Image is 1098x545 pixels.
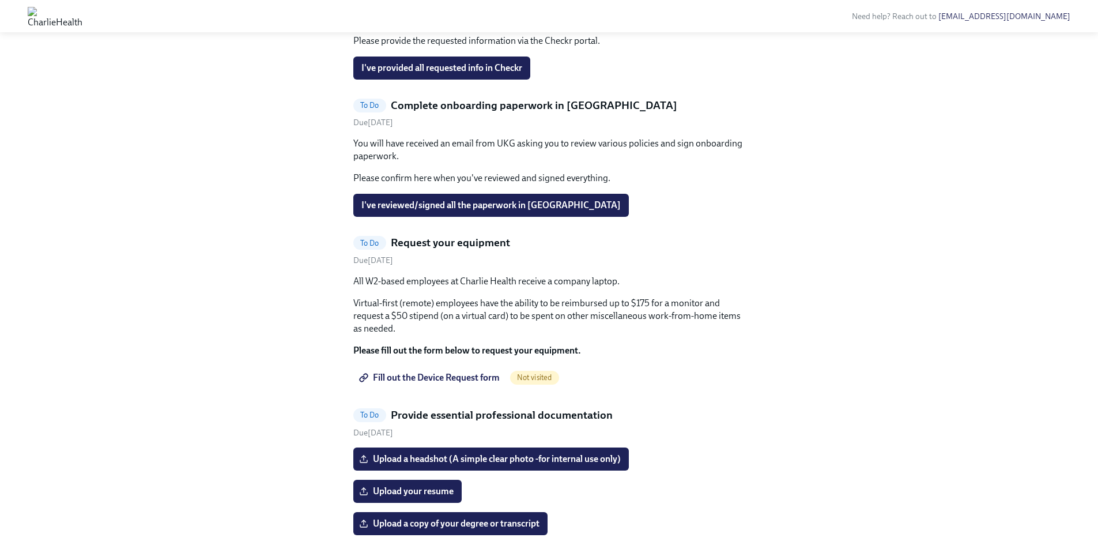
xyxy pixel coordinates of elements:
[28,7,82,25] img: CharlieHealth
[361,200,621,211] span: I've reviewed/signed all the paperwork in [GEOGRAPHIC_DATA]
[353,480,462,503] label: Upload your resume
[361,62,522,74] span: I've provided all requested info in Checkr
[353,35,745,47] p: Please provide the requested information via the Checkr portal.
[938,12,1070,21] a: [EMAIL_ADDRESS][DOMAIN_NAME]
[353,101,386,110] span: To Do
[353,408,745,438] a: To DoProvide essential professional documentationDue[DATE]
[353,255,393,265] span: Friday, August 22nd 2025, 10:00 am
[353,235,745,266] a: To DoRequest your equipmentDue[DATE]
[361,453,621,465] span: Upload a headshot (A simple clear photo -for internal use only)
[353,118,393,127] span: Friday, August 22nd 2025, 10:00 am
[353,297,745,335] p: Virtual-first (remote) employees have the ability to be reimbursed up to $175 for a monitor and r...
[353,411,386,419] span: To Do
[353,98,745,129] a: To DoComplete onboarding paperwork in [GEOGRAPHIC_DATA]Due[DATE]
[391,98,677,113] h5: Complete onboarding paperwork in [GEOGRAPHIC_DATA]
[353,57,530,80] button: I've provided all requested info in Checkr
[353,137,745,163] p: You will have received an email from UKG asking you to review various policies and sign onboardin...
[353,366,508,389] a: Fill out the Device Request form
[852,12,1070,21] span: Need help? Reach out to
[353,448,629,471] label: Upload a headshot (A simple clear photo -for internal use only)
[353,512,548,535] label: Upload a copy of your degree or transcript
[353,275,745,288] p: All W2-based employees at Charlie Health receive a company laptop.
[361,372,500,384] span: Fill out the Device Request form
[353,172,745,185] p: Please confirm here when you've reviewed and signed everything.
[361,486,454,497] span: Upload your resume
[391,235,510,250] h5: Request your equipment
[361,518,539,529] span: Upload a copy of your degree or transcript
[391,408,613,423] h5: Provide essential professional documentation
[353,428,393,438] span: Friday, August 22nd 2025, 10:00 am
[353,345,581,356] strong: Please fill out the form below to request your equipment.
[510,373,559,382] span: Not visited
[353,194,629,217] button: I've reviewed/signed all the paperwork in [GEOGRAPHIC_DATA]
[353,239,386,247] span: To Do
